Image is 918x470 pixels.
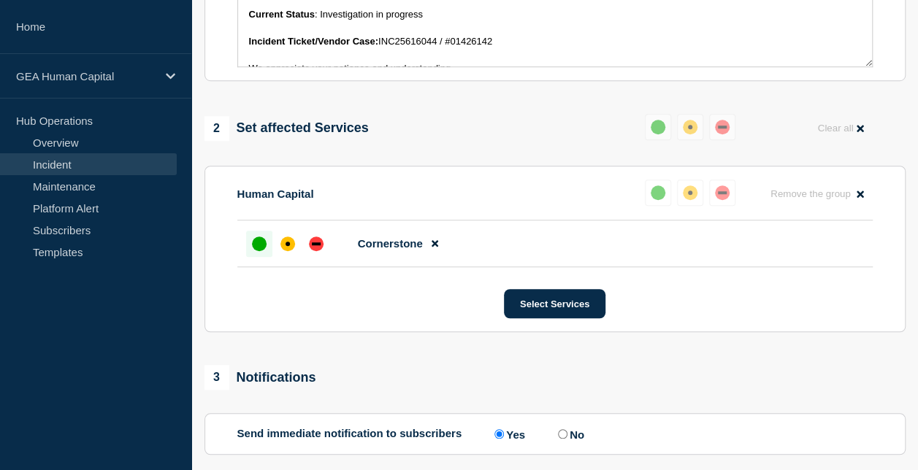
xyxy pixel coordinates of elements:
button: Remove the group [762,180,873,208]
div: down [715,185,730,200]
span: Remove the group [770,188,851,199]
p: Human Capital [237,188,314,200]
span: 3 [204,365,229,390]
div: affected [683,120,697,134]
button: up [645,180,671,206]
label: Yes [491,427,525,441]
div: up [651,120,665,134]
div: down [715,120,730,134]
div: Send immediate notification to subscribers [237,427,873,441]
div: down [309,236,324,251]
button: Clear all [808,114,872,142]
button: down [709,114,735,140]
button: affected [677,114,703,140]
button: Select Services [504,289,605,318]
span: INC25616044 / # [378,36,450,47]
label: No [554,427,584,441]
span: : Investigation in progress [315,9,423,20]
div: Notifications [204,365,316,390]
input: No [558,429,567,439]
strong: Incident Ticket/Vendor Case: [249,36,378,47]
button: up [645,114,671,140]
button: down [709,180,735,206]
span: 2 [204,116,229,141]
span: We appreciate your patience and understanding. [249,63,454,74]
button: affected [677,180,703,206]
strong: Current Status [249,9,315,20]
div: up [651,185,665,200]
div: affected [683,185,697,200]
p: Send immediate notification to subscribers [237,427,462,441]
div: up [252,236,267,251]
p: GEA Human Capital [16,70,156,82]
span: 01426142 [450,36,492,47]
input: Yes [494,429,504,439]
div: affected [280,236,295,251]
div: Set affected Services [204,116,369,141]
span: Cornerstone [358,237,423,250]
